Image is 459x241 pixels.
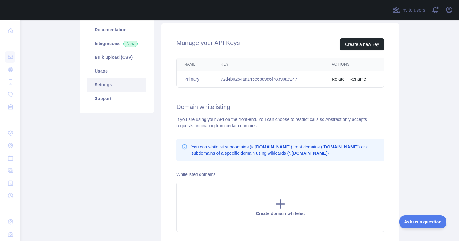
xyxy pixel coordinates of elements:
[87,50,146,64] a: Bulk upload (CSV)
[177,71,213,88] td: Primary
[5,114,15,126] div: ...
[177,58,213,71] th: Name
[332,76,344,82] button: Rotate
[255,144,291,149] b: [DOMAIN_NAME]
[349,76,366,82] button: Rename
[87,23,146,37] a: Documentation
[391,5,427,15] button: Invite users
[340,38,384,50] button: Create a new key
[87,78,146,92] a: Settings
[213,58,324,71] th: Key
[5,38,15,50] div: ...
[87,37,146,50] a: Integrations New
[176,116,384,129] div: If you are using your API on the front-end. You can choose to restrict calls so Abstract only acc...
[323,144,358,149] b: [DOMAIN_NAME]
[176,103,384,111] h2: Domain whitelisting
[87,64,146,78] a: Usage
[87,92,146,105] a: Support
[256,211,305,216] span: Create domain whitelist
[191,144,379,156] p: You can whitelist subdomains (ie ), root domains ( ) or all subdomains of a specific domain using...
[399,215,447,228] iframe: Toggle Customer Support
[324,58,384,71] th: Actions
[123,41,138,47] span: New
[289,151,327,156] b: *.[DOMAIN_NAME]
[401,7,425,14] span: Invite users
[176,172,217,177] label: Whitelisted domains:
[213,71,324,88] td: 72d4b0254aa145e6bd9d6f78390ae247
[176,38,240,50] h2: Manage your API Keys
[5,203,15,215] div: ...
